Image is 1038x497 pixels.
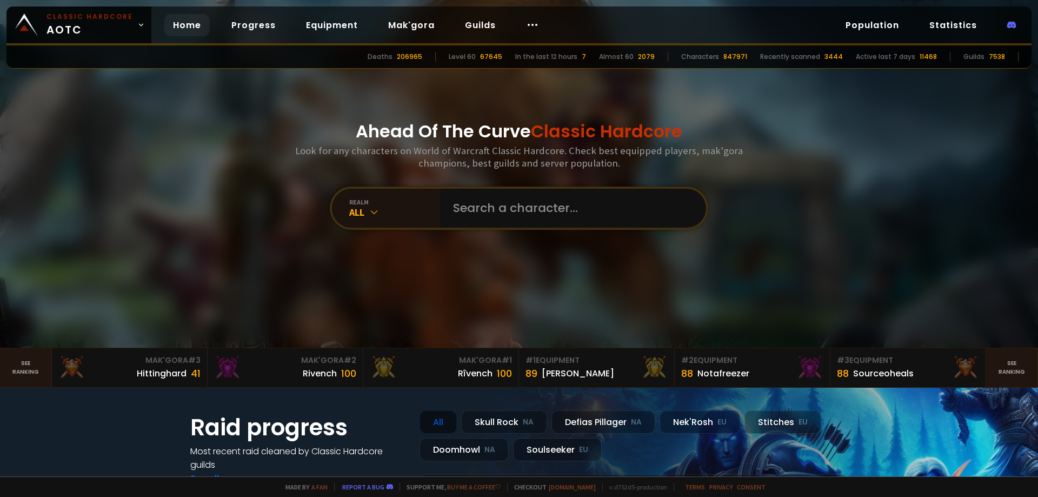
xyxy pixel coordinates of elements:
div: 7538 [989,52,1005,62]
a: Buy me a coffee [447,483,501,491]
a: Mak'Gora#1Rîvench100 [363,348,519,387]
div: Defias Pillager [551,410,655,434]
div: 100 [497,366,512,381]
a: Mak'gora [380,14,443,36]
div: Doomhowl [420,438,509,461]
h4: Most recent raid cleaned by Classic Hardcore guilds [190,445,407,472]
div: Level 60 [449,52,476,62]
div: Skull Rock [461,410,547,434]
div: All [420,410,457,434]
div: 2079 [638,52,655,62]
input: Search a character... [447,189,693,228]
a: Report a bug [342,483,384,491]
div: 88 [837,366,849,381]
div: 88 [681,366,693,381]
small: NA [523,417,534,428]
span: AOTC [46,12,133,38]
div: Mak'Gora [370,355,512,366]
div: Rivench [303,367,337,380]
div: Recently scanned [760,52,820,62]
span: Made by [279,483,328,491]
small: Classic Hardcore [46,12,133,22]
a: #1Equipment89[PERSON_NAME] [519,348,675,387]
div: In the last 12 hours [515,52,577,62]
div: 847971 [723,52,747,62]
small: EU [717,417,727,428]
span: v. d752d5 - production [602,483,667,491]
div: Stitches [744,410,821,434]
span: # 1 [525,355,536,366]
a: Population [837,14,908,36]
a: Statistics [921,14,986,36]
a: Classic HardcoreAOTC [6,6,151,43]
div: 41 [191,366,201,381]
div: Characters [681,52,719,62]
a: Equipment [297,14,367,36]
div: Deaths [368,52,392,62]
a: Mak'Gora#2Rivench100 [208,348,363,387]
a: Privacy [709,483,733,491]
a: See all progress [190,472,261,485]
span: # 2 [681,355,694,366]
a: Seeranking [986,348,1038,387]
small: NA [484,445,495,455]
h1: Raid progress [190,410,407,445]
div: Equipment [837,355,979,366]
div: All [349,206,440,218]
a: Mak'Gora#3Hittinghard41 [52,348,208,387]
div: Mak'Gora [214,355,356,366]
div: 206965 [397,52,422,62]
a: #3Equipment88Sourceoheals [830,348,986,387]
div: Nek'Rosh [660,410,740,434]
h1: Ahead Of The Curve [356,118,682,144]
span: # 3 [837,355,849,366]
span: # 1 [502,355,512,366]
div: realm [349,198,440,206]
span: Classic Hardcore [531,119,682,143]
h3: Look for any characters on World of Warcraft Classic Hardcore. Check best equipped players, mak'g... [291,144,747,169]
div: Rîvench [458,367,493,380]
div: Sourceoheals [853,367,914,380]
div: Soulseeker [513,438,602,461]
div: 3444 [824,52,843,62]
div: Almost 60 [599,52,634,62]
span: # 3 [188,355,201,366]
div: [PERSON_NAME] [542,367,614,380]
div: 11468 [920,52,937,62]
small: EU [579,445,588,455]
small: EU [799,417,808,428]
div: Guilds [963,52,984,62]
div: Equipment [525,355,668,366]
small: NA [631,417,642,428]
a: #2Equipment88Notafreezer [675,348,830,387]
div: 100 [341,366,356,381]
div: 89 [525,366,537,381]
div: Hittinghard [137,367,187,380]
span: # 2 [344,355,356,366]
a: Terms [685,483,705,491]
a: Progress [223,14,284,36]
span: Checkout [507,483,596,491]
div: Notafreezer [697,367,749,380]
div: Mak'Gora [58,355,201,366]
div: Active last 7 days [856,52,915,62]
a: Consent [737,483,766,491]
a: a fan [311,483,328,491]
div: Equipment [681,355,823,366]
div: 67645 [480,52,502,62]
div: 7 [582,52,586,62]
a: [DOMAIN_NAME] [549,483,596,491]
span: Support me, [400,483,501,491]
a: Home [164,14,210,36]
a: Guilds [456,14,504,36]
